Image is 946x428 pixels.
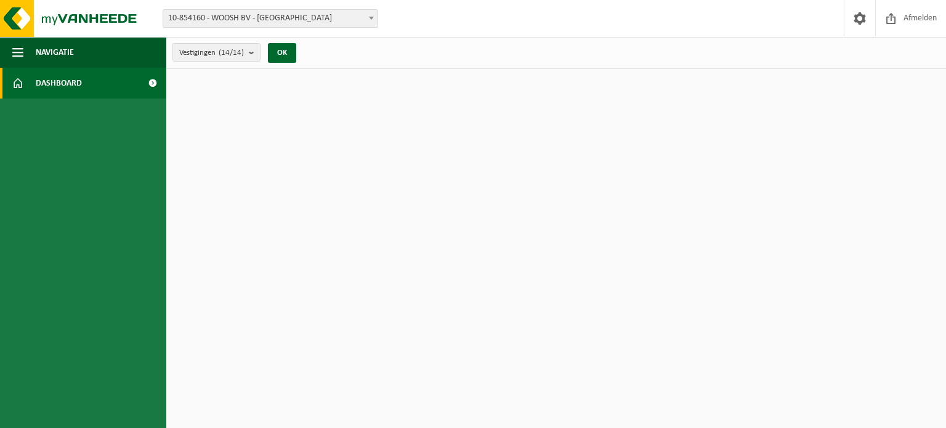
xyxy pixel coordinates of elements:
[36,37,74,68] span: Navigatie
[163,10,378,27] span: 10-854160 - WOOSH BV - GENT
[179,44,244,62] span: Vestigingen
[36,68,82,99] span: Dashboard
[219,49,244,57] count: (14/14)
[268,43,296,63] button: OK
[163,9,378,28] span: 10-854160 - WOOSH BV - GENT
[172,43,261,62] button: Vestigingen(14/14)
